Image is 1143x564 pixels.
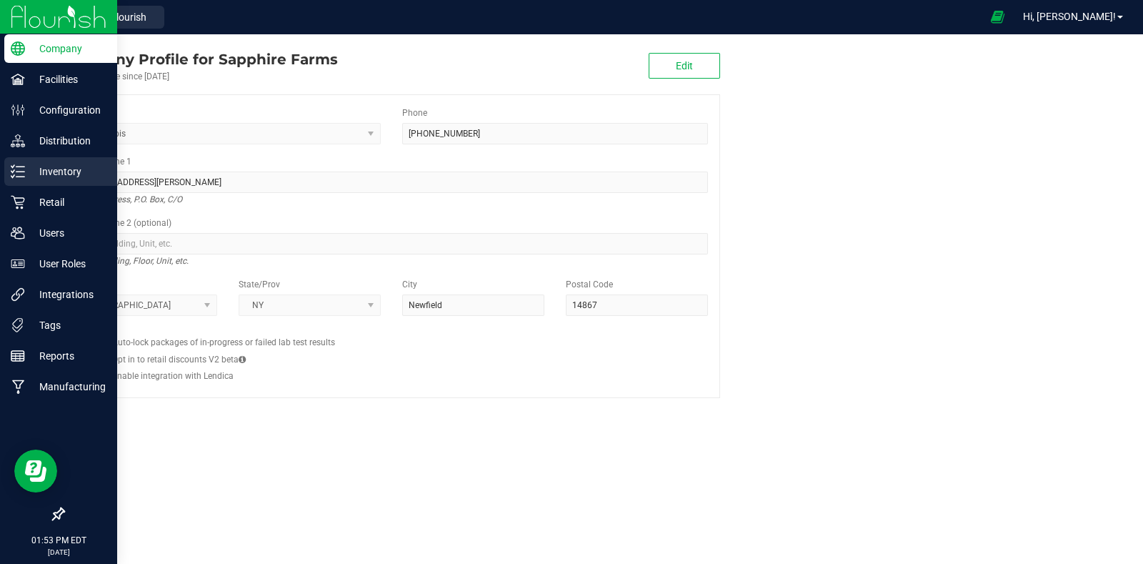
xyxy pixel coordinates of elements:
label: State/Prov [239,278,280,291]
p: Integrations [25,286,111,303]
label: Opt in to retail discounts V2 beta [112,353,246,366]
label: Auto-lock packages of in-progress or failed lab test results [112,336,335,349]
label: City [402,278,417,291]
label: Enable integration with Lendica [112,370,234,382]
input: (123) 456-7890 [402,123,708,144]
inline-svg: Inventory [11,164,25,179]
p: Distribution [25,132,111,149]
p: Manufacturing [25,378,111,395]
p: User Roles [25,255,111,272]
input: Postal Code [566,295,708,316]
span: Edit [676,60,693,71]
p: Tags [25,317,111,334]
inline-svg: Retail [11,195,25,209]
label: Address Line 2 (optional) [75,217,171,229]
inline-svg: Integrations [11,287,25,302]
p: Retail [25,194,111,211]
iframe: Resource center [14,450,57,493]
inline-svg: Configuration [11,103,25,117]
p: Inventory [25,163,111,180]
inline-svg: Distribution [11,134,25,148]
span: Hi, [PERSON_NAME]! [1023,11,1116,22]
p: Configuration [25,102,111,119]
div: Sapphire Farms [63,49,338,70]
p: [DATE] [6,547,111,558]
div: Account active since [DATE] [63,70,338,83]
p: Company [25,40,111,57]
input: Suite, Building, Unit, etc. [75,233,708,254]
inline-svg: Company [11,41,25,56]
h2: Configs [75,327,708,336]
p: Users [25,224,111,242]
inline-svg: Facilities [11,72,25,86]
button: Edit [649,53,720,79]
p: 01:53 PM EDT [6,534,111,547]
label: Postal Code [566,278,613,291]
inline-svg: User Roles [11,257,25,271]
label: Phone [402,107,427,119]
input: Address [75,172,708,193]
span: Open Ecommerce Menu [982,3,1014,31]
p: Reports [25,347,111,365]
p: Facilities [25,71,111,88]
input: City [402,295,544,316]
i: Street address, P.O. Box, C/O [75,191,182,208]
inline-svg: Reports [11,349,25,363]
inline-svg: Users [11,226,25,240]
inline-svg: Tags [11,318,25,332]
i: Suite, Building, Floor, Unit, etc. [75,252,189,269]
inline-svg: Manufacturing [11,380,25,394]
